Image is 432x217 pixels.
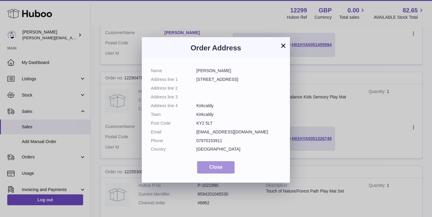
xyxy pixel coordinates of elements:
dd: [EMAIL_ADDRESS][DOMAIN_NAME] [197,129,281,135]
button: Close [197,161,235,174]
dt: Address line 1 [151,77,197,82]
dd: Kirkcaldy [197,112,281,117]
dt: Address line 2 [151,85,197,91]
dd: [STREET_ADDRESS] [197,77,281,82]
dt: Post Code [151,120,197,126]
dt: Phone [151,138,197,144]
dd: 07970153911 [197,138,281,144]
dt: Town [151,112,197,117]
dt: Email [151,129,197,135]
dd: KY2 5LT [197,120,281,126]
dt: Country [151,146,197,152]
h3: Order Address [151,43,281,53]
dd: [GEOGRAPHIC_DATA] [197,146,281,152]
dt: Address line 3 [151,94,197,100]
dd: Kirkcaldy [197,103,281,109]
button: × [280,42,287,49]
span: Close [209,164,222,170]
dd: [PERSON_NAME] [197,68,281,74]
dt: Address line 4 [151,103,197,109]
dt: Name [151,68,197,74]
